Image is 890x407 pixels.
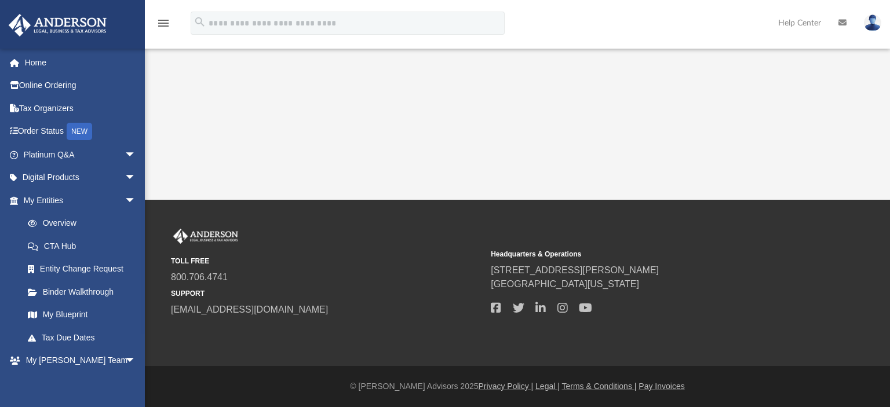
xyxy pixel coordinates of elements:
a: Platinum Q&Aarrow_drop_down [8,143,154,166]
a: Pay Invoices [639,382,684,391]
div: NEW [67,123,92,140]
img: Anderson Advisors Platinum Portal [171,229,240,244]
a: My [PERSON_NAME] Teamarrow_drop_down [8,349,148,372]
a: Legal | [535,382,560,391]
a: Online Ordering [8,74,154,97]
a: CTA Hub [16,234,154,258]
i: search [194,16,206,28]
span: arrow_drop_down [125,166,148,190]
img: User Pic [864,14,881,31]
a: Home [8,51,154,74]
a: Terms & Conditions | [562,382,637,391]
a: Digital Productsarrow_drop_down [8,166,154,189]
span: arrow_drop_down [125,189,148,212]
a: [GEOGRAPHIC_DATA][US_STATE] [491,279,639,289]
div: © [PERSON_NAME] Advisors 2025 [145,380,890,393]
span: arrow_drop_down [125,349,148,373]
a: Entity Change Request [16,258,154,281]
a: Binder Walkthrough [16,280,154,303]
i: menu [156,16,170,30]
a: My Blueprint [16,303,148,327]
a: My Entitiesarrow_drop_down [8,189,154,212]
a: [STREET_ADDRESS][PERSON_NAME] [491,265,659,275]
a: [EMAIL_ADDRESS][DOMAIN_NAME] [171,305,328,314]
a: Privacy Policy | [479,382,534,391]
a: Overview [16,212,154,235]
small: Headquarters & Operations [491,249,803,259]
small: TOLL FREE [171,256,483,266]
small: SUPPORT [171,288,483,299]
a: Tax Organizers [8,97,154,120]
a: menu [156,22,170,30]
img: Anderson Advisors Platinum Portal [5,14,110,36]
a: 800.706.4741 [171,272,228,282]
a: Tax Due Dates [16,326,154,349]
a: Order StatusNEW [8,120,154,144]
span: arrow_drop_down [125,143,148,167]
